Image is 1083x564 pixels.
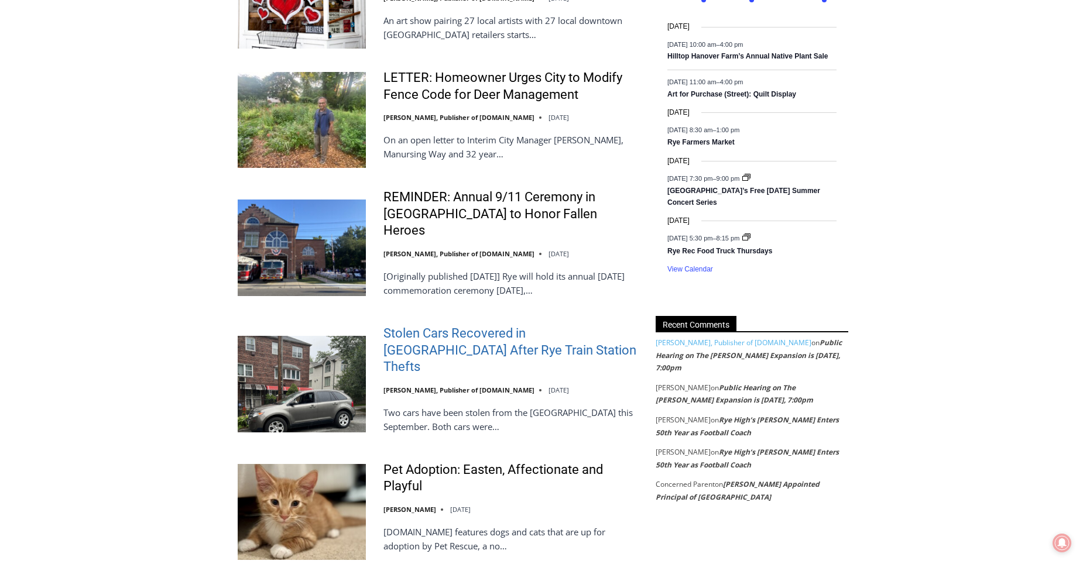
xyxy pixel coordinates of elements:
[667,247,772,256] a: Rye Rec Food Truck Thursdays
[667,126,739,133] time: –
[383,505,436,514] a: [PERSON_NAME]
[383,325,640,376] a: Stolen Cars Recovered in [GEOGRAPHIC_DATA] After Rye Train Station Thefts
[667,265,713,274] a: View Calendar
[717,235,740,242] span: 8:15 pm
[238,200,366,295] img: REMINDER: Annual 9/11 Ceremony in Rye to Honor Fallen Heroes
[656,338,811,348] a: [PERSON_NAME], Publisher of [DOMAIN_NAME]
[656,447,839,470] a: Rye High’s [PERSON_NAME] Enters 50th Year as Football Coach
[667,40,717,47] span: [DATE] 10:00 am
[667,215,690,226] time: [DATE]
[656,414,848,439] footer: on
[656,447,711,457] span: [PERSON_NAME]
[383,13,640,42] p: An art show pairing 27 local artists with 27 local downtown [GEOGRAPHIC_DATA] retailers starts…
[717,126,740,133] span: 1:00 pm
[549,113,569,122] time: [DATE]
[667,156,690,167] time: [DATE]
[383,249,534,258] a: [PERSON_NAME], Publisher of [DOMAIN_NAME]
[667,78,717,85] span: [DATE] 11:00 am
[383,405,640,434] p: Two cars have been stolen from the [GEOGRAPHIC_DATA] this September. Both cars were…
[667,21,690,32] time: [DATE]
[383,386,534,394] a: [PERSON_NAME], Publisher of [DOMAIN_NAME]
[383,133,640,161] p: On an open letter to Interim City Manager [PERSON_NAME], Manursing Way and 32 year…
[667,107,690,118] time: [DATE]
[720,78,743,85] span: 4:00 pm
[238,336,366,432] img: Stolen Cars Recovered in Bronx After Rye Train Station Thefts
[383,189,640,239] a: REMINDER: Annual 9/11 Ceremony in [GEOGRAPHIC_DATA] to Honor Fallen Heroes
[656,336,848,374] footer: on
[656,446,848,471] footer: on
[549,386,569,394] time: [DATE]
[656,383,813,405] a: Public Hearing on The [PERSON_NAME] Expansion is [DATE], 7:00pm
[656,479,715,489] span: Concerned Parent
[656,316,736,332] span: Recent Comments
[667,78,743,85] time: –
[667,40,743,47] time: –
[667,235,712,242] span: [DATE] 5:30 pm
[383,113,534,122] a: [PERSON_NAME], Publisher of [DOMAIN_NAME]
[549,249,569,258] time: [DATE]
[656,478,848,503] footer: on
[667,126,712,133] span: [DATE] 8:30 am
[667,187,820,207] a: [GEOGRAPHIC_DATA]’s Free [DATE] Summer Concert Series
[717,174,740,181] span: 9:00 pm
[667,90,796,99] a: Art for Purchase (Street): Quilt Display
[383,525,640,553] p: [DOMAIN_NAME] features dogs and cats that are up for adoption by Pet Rescue, a no…
[667,174,741,181] time: –
[656,381,848,407] footer: on
[656,415,839,438] a: Rye High’s [PERSON_NAME] Enters 50th Year as Football Coach
[656,383,711,393] span: [PERSON_NAME]
[720,40,743,47] span: 4:00 pm
[383,70,640,103] a: LETTER: Homeowner Urges City to Modify Fence Code for Deer Management
[656,338,842,373] a: Public Hearing on The [PERSON_NAME] Expansion is [DATE], 7:00pm
[667,174,712,181] span: [DATE] 7:30 pm
[667,52,828,61] a: Hilltop Hanover Farm’s Annual Native Plant Sale
[656,479,820,502] a: [PERSON_NAME] Appointed Principal of [GEOGRAPHIC_DATA]
[383,462,640,495] a: Pet Adoption: Easten, Affectionate and Playful
[667,235,741,242] time: –
[238,464,366,560] img: Pet Adoption: Easten, Affectionate and Playful
[238,72,366,168] img: LETTER: Homeowner Urges City to Modify Fence Code for Deer Management
[656,415,711,425] span: [PERSON_NAME]
[450,505,471,514] time: [DATE]
[383,269,640,297] p: [Originally published [DATE]] Rye will hold its annual [DATE] commemoration ceremony [DATE],…
[667,138,735,147] a: Rye Farmers Market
